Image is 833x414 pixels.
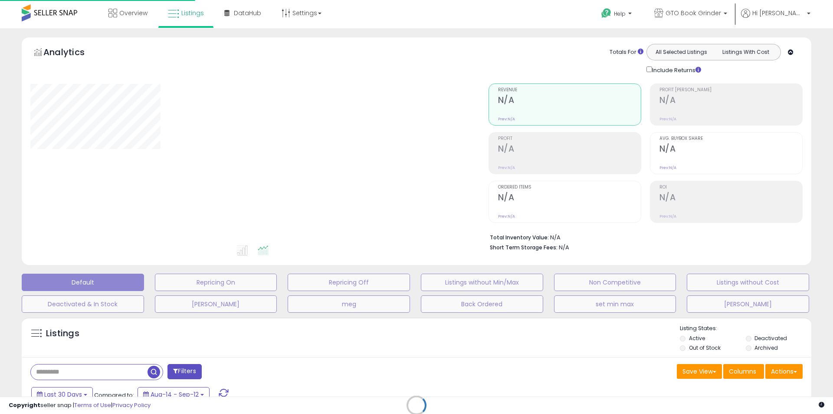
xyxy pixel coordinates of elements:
[713,46,778,58] button: Listings With Cost
[498,192,641,204] h2: N/A
[594,1,640,28] a: Help
[498,165,515,170] small: Prev: N/A
[498,95,641,107] h2: N/A
[498,185,641,190] span: Ordered Items
[610,48,643,56] div: Totals For
[659,214,676,219] small: Prev: N/A
[490,244,558,251] b: Short Term Storage Fees:
[554,295,676,313] button: set min max
[640,65,712,75] div: Include Returns
[421,295,543,313] button: Back Ordered
[288,295,410,313] button: meg
[498,144,641,156] h2: N/A
[659,95,802,107] h2: N/A
[554,274,676,291] button: Non Competitive
[659,136,802,141] span: Avg. Buybox Share
[22,274,144,291] button: Default
[659,144,802,156] h2: N/A
[498,136,641,141] span: Profit
[498,116,515,122] small: Prev: N/A
[9,401,40,409] strong: Copyright
[490,234,549,241] b: Total Inventory Value:
[498,88,641,93] span: Revenue
[22,295,144,313] button: Deactivated & In Stock
[741,9,810,28] a: Hi [PERSON_NAME]
[601,8,612,19] i: Get Help
[119,9,148,17] span: Overview
[155,295,277,313] button: [PERSON_NAME]
[659,116,676,122] small: Prev: N/A
[234,9,261,17] span: DataHub
[181,9,204,17] span: Listings
[752,9,804,17] span: Hi [PERSON_NAME]
[614,10,626,17] span: Help
[659,165,676,170] small: Prev: N/A
[288,274,410,291] button: Repricing Off
[490,232,796,242] li: N/A
[687,274,809,291] button: Listings without Cost
[9,401,151,410] div: seller snap | |
[666,9,721,17] span: GTO Book Grinder
[649,46,714,58] button: All Selected Listings
[559,243,569,252] span: N/A
[687,295,809,313] button: [PERSON_NAME]
[659,192,802,204] h2: N/A
[659,88,802,93] span: Profit [PERSON_NAME]
[498,214,515,219] small: Prev: N/A
[43,46,102,60] h5: Analytics
[421,274,543,291] button: Listings without Min/Max
[659,185,802,190] span: ROI
[155,274,277,291] button: Repricing On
